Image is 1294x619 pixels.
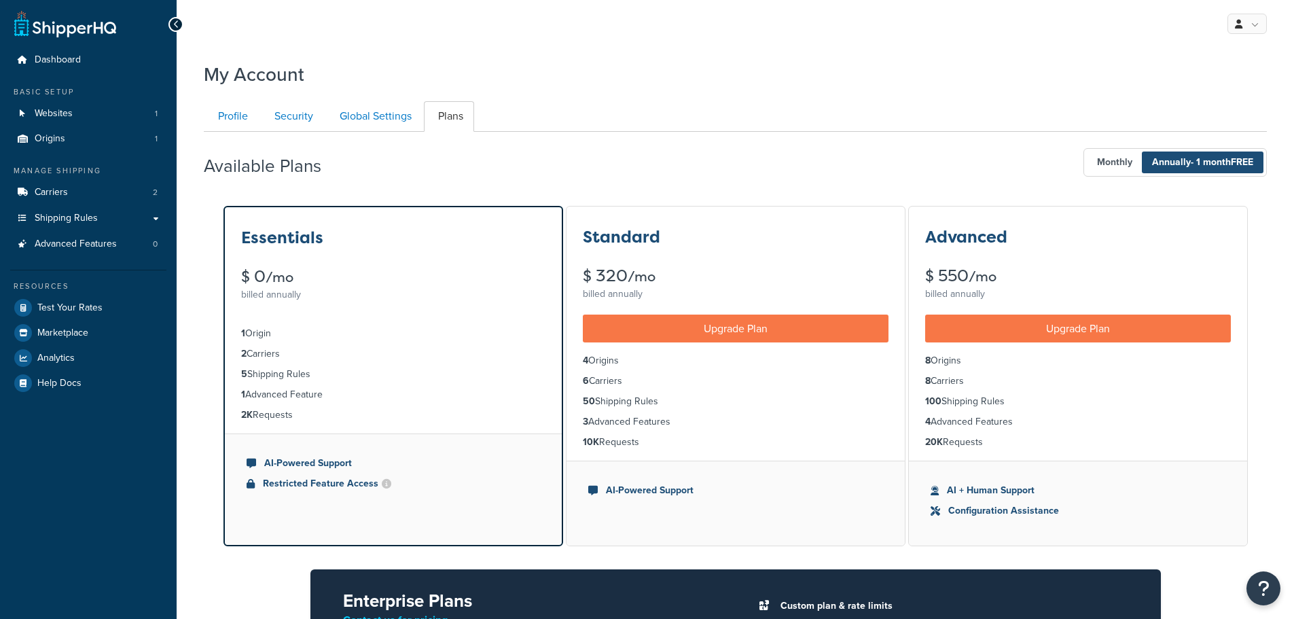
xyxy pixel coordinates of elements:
li: Origins [10,126,166,152]
span: Monthly [1087,152,1143,173]
span: Analytics [37,353,75,364]
small: /mo [628,267,655,286]
a: Analytics [10,346,166,370]
span: Shipping Rules [35,213,98,224]
li: Advanced Features [583,414,888,429]
button: Monthly Annually- 1 monthFREE [1083,148,1267,177]
li: Carriers [10,180,166,205]
div: Resources [10,281,166,292]
small: /mo [969,267,996,286]
button: Open Resource Center [1246,571,1280,605]
a: Carriers 2 [10,180,166,205]
li: Requests [241,408,545,423]
span: Origins [35,133,65,145]
li: Configuration Assistance [931,503,1225,518]
li: Origins [583,353,888,368]
li: AI + Human Support [931,483,1225,498]
li: Restricted Feature Access [247,476,540,491]
a: Marketplace [10,321,166,345]
li: Shipping Rules [925,394,1231,409]
li: AI-Powered Support [247,456,540,471]
span: Annually [1142,152,1263,173]
span: Carriers [35,187,68,198]
span: 1 [155,108,158,120]
div: billed annually [583,285,888,304]
div: Basic Setup [10,86,166,98]
a: Global Settings [325,101,423,132]
li: Carriers [925,374,1231,389]
li: Advanced Features [925,414,1231,429]
div: $ 320 [583,268,888,285]
a: Security [260,101,324,132]
strong: 8 [925,353,931,368]
li: Advanced Features [10,232,166,257]
div: Manage Shipping [10,165,166,177]
h3: Advanced [925,228,1007,246]
strong: 8 [925,374,931,388]
li: Carriers [241,347,545,361]
strong: 2 [241,347,247,361]
span: Test Your Rates [37,302,103,314]
strong: 1 [241,326,245,340]
span: Advanced Features [35,238,117,250]
h3: Essentials [241,229,323,247]
strong: 20K [925,435,943,449]
li: Origin [241,326,545,341]
li: Shipping Rules [583,394,888,409]
a: Upgrade Plan [583,315,888,342]
div: billed annually [241,285,545,304]
li: Advanced Feature [241,387,545,402]
strong: 1 [241,387,245,402]
a: Websites 1 [10,101,166,126]
strong: 50 [583,394,595,408]
li: AI-Powered Support [588,483,883,498]
strong: 5 [241,367,247,381]
span: Help Docs [37,378,82,389]
li: Shipping Rules [241,367,545,382]
li: Requests [925,435,1231,450]
h1: My Account [204,61,304,88]
li: Carriers [583,374,888,389]
h2: Enterprise Plans [343,591,714,611]
span: Websites [35,108,73,120]
strong: 4 [583,353,588,368]
li: Origins [925,353,1231,368]
a: ShipperHQ Home [14,10,116,37]
span: Marketplace [37,328,88,339]
span: 1 [155,133,158,145]
a: Test Your Rates [10,296,166,320]
div: $ 550 [925,268,1231,285]
span: - 1 month [1191,155,1253,169]
small: /mo [266,268,293,287]
a: Dashboard [10,48,166,73]
span: Dashboard [35,54,81,66]
strong: 100 [925,394,941,408]
li: Requests [583,435,888,450]
strong: 4 [925,414,931,429]
a: Shipping Rules [10,206,166,231]
strong: 2K [241,408,253,422]
a: Help Docs [10,371,166,395]
a: Origins 1 [10,126,166,152]
b: FREE [1231,155,1253,169]
div: billed annually [925,285,1231,304]
a: Plans [424,101,474,132]
a: Profile [204,101,259,132]
strong: 3 [583,414,588,429]
strong: 10K [583,435,599,449]
strong: 6 [583,374,589,388]
div: $ 0 [241,268,545,285]
span: 2 [153,187,158,198]
h2: Available Plans [204,156,342,176]
h3: Standard [583,228,660,246]
a: Advanced Features 0 [10,232,166,257]
li: Websites [10,101,166,126]
span: 0 [153,238,158,250]
a: Upgrade Plan [925,315,1231,342]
